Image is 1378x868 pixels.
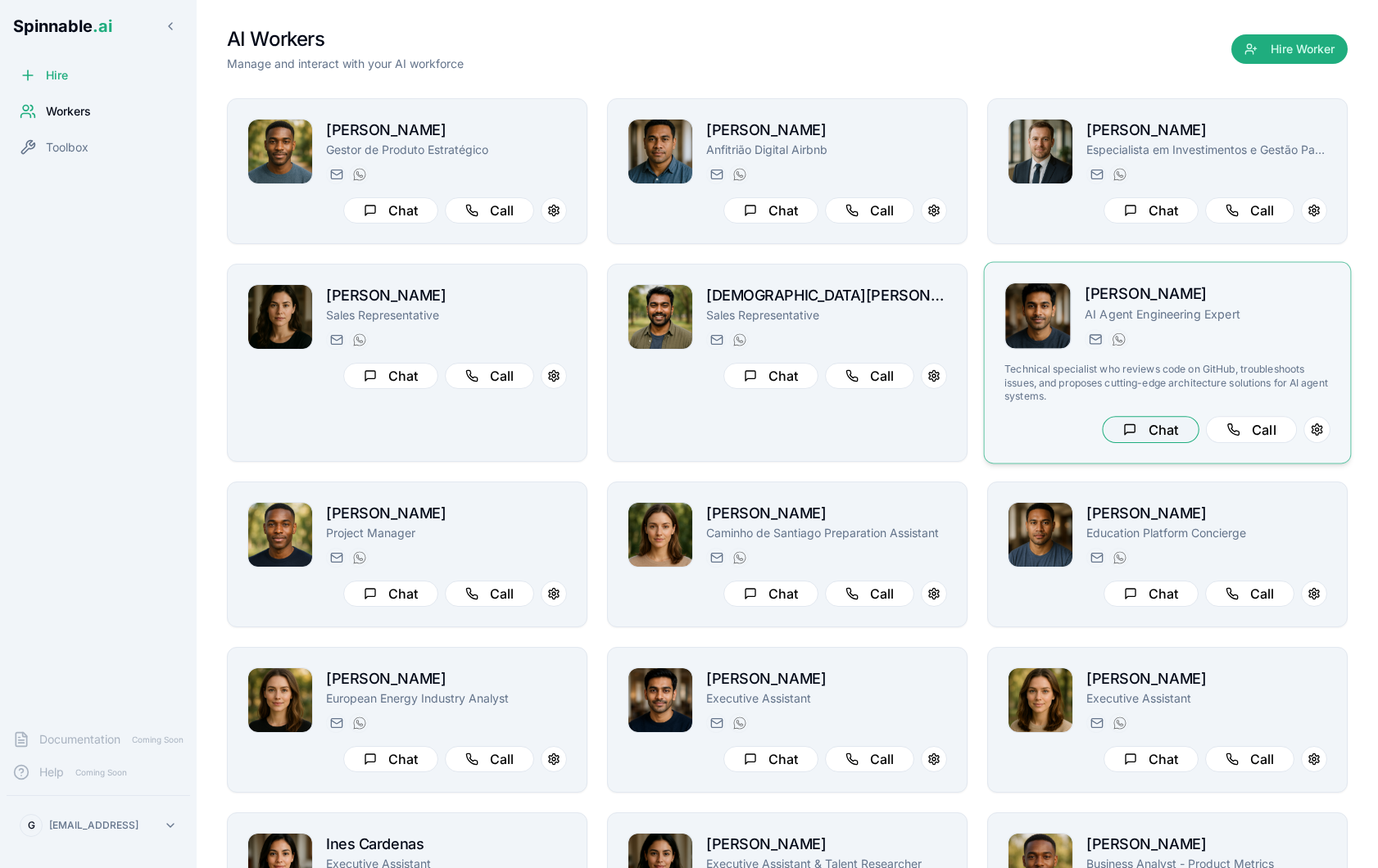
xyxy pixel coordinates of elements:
button: Call [1206,416,1297,443]
h2: [PERSON_NAME] [1085,283,1330,306]
img: WhatsApp [1113,168,1126,181]
button: WhatsApp [1109,548,1129,567]
button: Chat [343,581,438,607]
h1: AI Workers [227,26,464,52]
img: Michael Taufa [1009,503,1072,567]
button: Send email to brian.robinson@getspinnable.ai [326,548,346,567]
button: Call [825,197,914,224]
button: WhatsApp [1108,329,1128,349]
span: Hire [46,67,68,84]
h2: [PERSON_NAME] [326,119,567,142]
button: Send email to paul.santos@getspinnable.ai [1086,165,1106,184]
span: G [28,819,35,832]
h2: [PERSON_NAME] [1086,667,1327,690]
span: Toolbox [46,139,88,156]
button: Call [825,746,914,772]
button: Hire Worker [1231,34,1348,64]
img: WhatsApp [353,168,366,181]
span: .ai [93,16,112,36]
button: G[EMAIL_ADDRESS] [13,809,184,842]
img: Daniela Anderson [248,668,312,732]
img: Leo Petersen [248,120,312,183]
button: WhatsApp [729,330,749,350]
p: Education Platform Concierge [1086,525,1327,541]
img: WhatsApp [733,717,746,730]
img: WhatsApp [353,333,366,346]
h2: [DEMOGRAPHIC_DATA][PERSON_NAME] [706,284,947,307]
button: WhatsApp [729,548,749,567]
p: Project Manager [326,525,567,541]
button: Send email to leo.petersen@getspinnable.ai [326,165,346,184]
img: WhatsApp [1113,717,1126,730]
p: Executive Assistant [1086,690,1327,707]
button: Call [1205,197,1294,224]
span: Spinnable [13,16,112,36]
button: Chat [343,746,438,772]
h2: [PERSON_NAME] [706,502,947,525]
button: Call [445,197,534,224]
p: Manage and interact with your AI workforce [227,56,464,72]
button: Send email to manuel.mehta@getspinnable.ai [1085,329,1104,349]
img: WhatsApp [353,717,366,730]
button: Call [1205,581,1294,607]
button: WhatsApp [1109,713,1129,733]
button: Send email to joao.vai@getspinnable.ai [706,165,726,184]
p: Caminho de Santiago Preparation Assistant [706,525,947,541]
button: Send email to gloria.simon@getspinnable.ai [706,548,726,567]
span: Workers [46,103,91,120]
img: Christian Rodriguez [628,285,692,349]
img: WhatsApp [733,551,746,564]
img: WhatsApp [733,333,746,346]
button: Send email to tariq.muller@getspinnable.ai [706,713,726,733]
p: Technical specialist who reviews code on GitHub, troubleshoots issues, and proposes cutting-edge ... [1004,363,1330,403]
button: WhatsApp [349,165,369,184]
h2: [PERSON_NAME] [326,284,567,307]
button: WhatsApp [349,330,369,350]
button: Chat [723,581,818,607]
button: Chat [1104,197,1199,224]
button: Call [445,746,534,772]
button: WhatsApp [729,165,749,184]
img: Brian Robinson [248,503,312,567]
p: Especialista em Investimentos e Gestão Patrimonial [1086,142,1327,158]
p: AI Agent Engineering Expert [1085,306,1330,323]
h2: [PERSON_NAME] [706,833,947,856]
button: Chat [1102,416,1199,443]
p: [EMAIL_ADDRESS] [49,819,138,832]
img: João Vai [628,120,692,183]
button: WhatsApp [349,548,369,567]
img: Tariq Muller [628,668,692,732]
button: WhatsApp [729,713,749,733]
p: Sales Representative [326,307,567,323]
button: Send email to fiona.anderson@getspinnable.ai [326,330,346,350]
h2: [PERSON_NAME] [1086,119,1327,142]
button: Send email to michael.taufa@getspinnable.ai [1086,548,1106,567]
button: Call [825,581,914,607]
span: Coming Soon [127,732,188,748]
img: Manuel Mehta [1005,283,1071,349]
img: Paul Santos [1009,120,1072,183]
img: WhatsApp [1113,332,1126,346]
p: Gestor de Produto Estratégico [326,142,567,158]
span: Help [39,764,64,780]
p: Executive Assistant [706,690,947,707]
img: WhatsApp [733,168,746,181]
p: European Energy Industry Analyst [326,690,567,707]
p: Sales Representative [706,307,947,323]
button: Chat [1104,746,1199,772]
span: Coming Soon [70,765,132,780]
h2: [PERSON_NAME] [326,667,567,690]
button: WhatsApp [1109,165,1129,184]
img: WhatsApp [1113,551,1126,564]
button: Call [445,581,534,607]
span: Documentation [39,731,120,748]
button: Call [445,363,534,389]
p: Anfitrião Digital Airbnb [706,142,947,158]
h2: [PERSON_NAME] [706,667,947,690]
button: Send email to daisy.borgessmith@getspinnable.ai [1086,713,1106,733]
button: Chat [343,363,438,389]
button: Chat [1104,581,1199,607]
a: Hire Worker [1231,43,1348,59]
button: Chat [723,746,818,772]
button: Chat [723,363,818,389]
